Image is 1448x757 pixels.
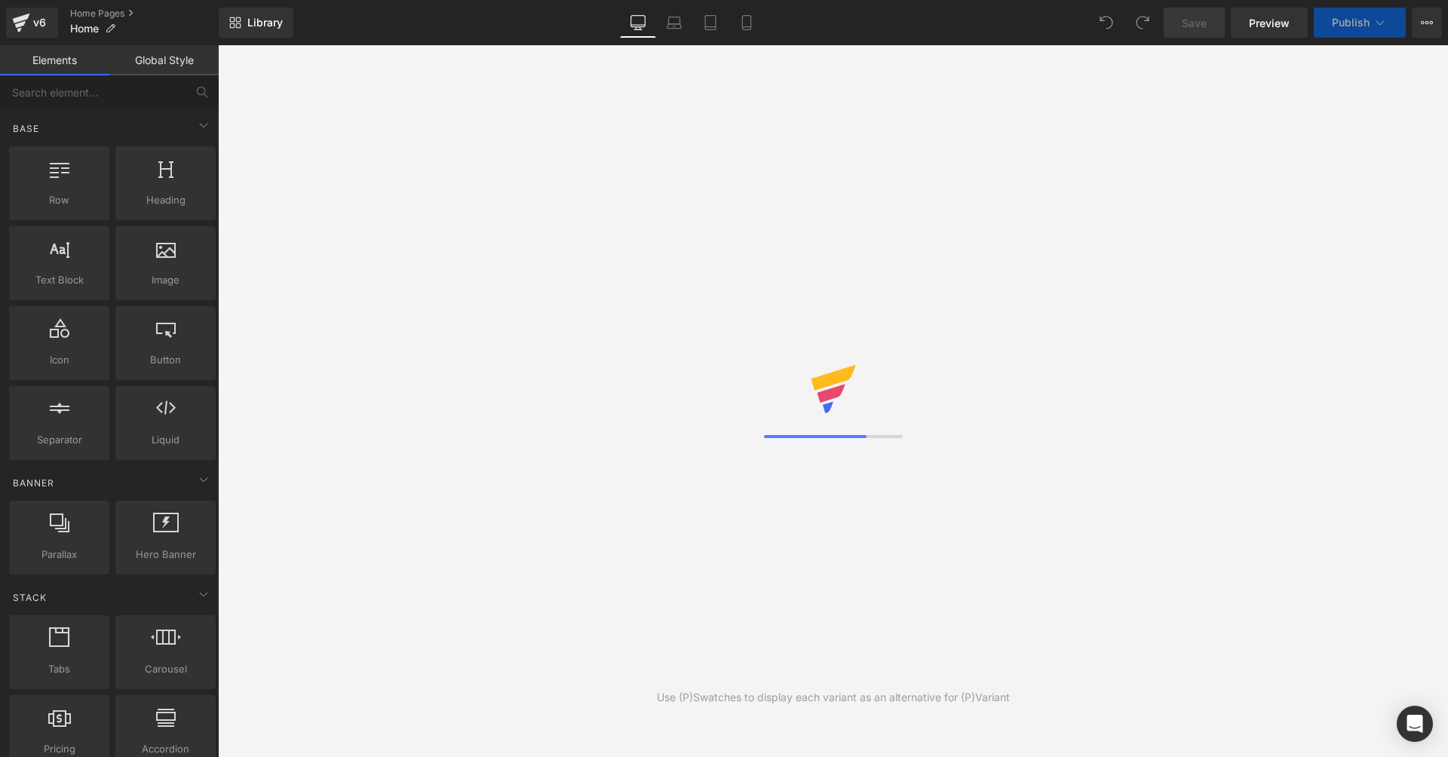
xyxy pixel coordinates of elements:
div: Open Intercom Messenger [1397,706,1433,742]
a: Preview [1231,8,1308,38]
a: Desktop [620,8,656,38]
span: Pricing [14,741,105,757]
button: Redo [1127,8,1158,38]
span: Parallax [14,547,105,562]
span: Icon [14,352,105,368]
div: Use (P)Swatches to display each variant as an alternative for (P)Variant [657,689,1010,706]
a: New Library [219,8,293,38]
span: Library [247,16,283,29]
div: v6 [30,13,49,32]
span: Publish [1332,17,1370,29]
span: Tabs [14,661,105,677]
span: Banner [11,476,56,490]
a: Mobile [729,8,765,38]
a: Home Pages [70,8,219,20]
span: Home [70,23,99,35]
span: Button [120,352,211,368]
span: Preview [1249,15,1290,31]
span: Hero Banner [120,547,211,562]
button: Undo [1091,8,1121,38]
span: Base [11,121,41,136]
span: Save [1182,15,1207,31]
span: Row [14,192,105,208]
span: Separator [14,432,105,448]
a: Tablet [692,8,729,38]
a: Laptop [656,8,692,38]
span: Liquid [120,432,211,448]
span: Carousel [120,661,211,677]
a: v6 [6,8,58,38]
span: Stack [11,590,48,605]
span: Accordion [120,741,211,757]
span: Image [120,272,211,288]
button: More [1412,8,1442,38]
button: Publish [1314,8,1406,38]
span: Text Block [14,272,105,288]
a: Global Style [109,45,219,75]
span: Heading [120,192,211,208]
